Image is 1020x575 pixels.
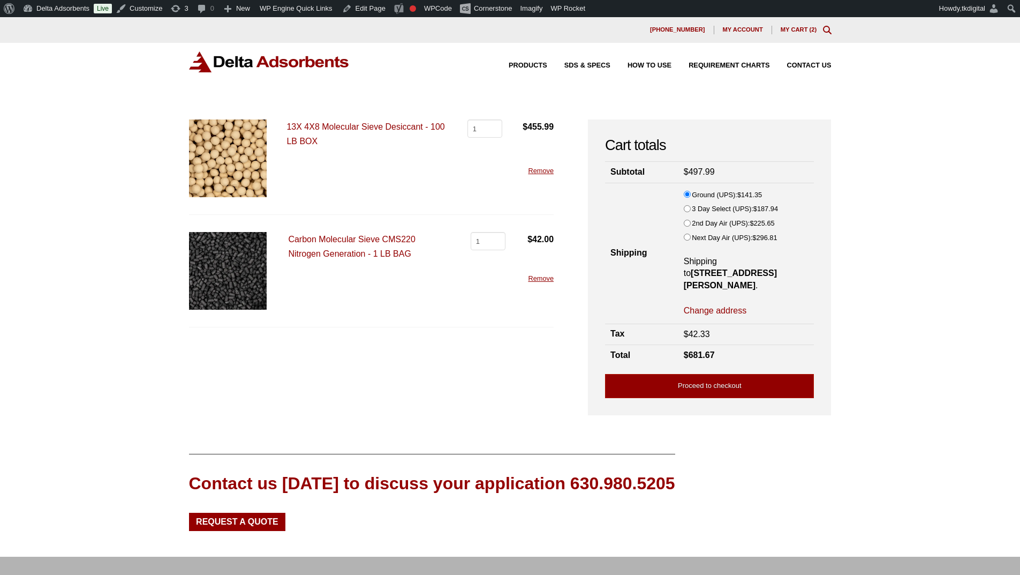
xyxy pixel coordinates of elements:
a: How to Use [610,62,671,69]
span: $ [737,191,741,199]
h2: Cart totals [605,137,814,154]
div: Contact us [DATE] to discuss your application 630.980.5205 [189,472,675,496]
a: Change address [684,305,746,317]
bdi: 187.94 [753,205,778,213]
label: Ground (UPS): [692,189,762,201]
th: Tax [605,324,678,345]
img: Carbon Molecular Sieve [189,232,267,310]
span: $ [753,205,757,213]
th: Shipping [605,183,678,324]
span: Products [509,62,547,69]
span: $ [684,350,689,360]
label: Next Day Air (UPS): [692,232,777,244]
a: Live [94,4,112,13]
span: [PHONE_NUMBER] [650,27,705,33]
span: $ [527,235,532,244]
th: Subtotal [605,162,678,183]
span: How to Use [628,62,671,69]
a: 13X 4X8 Molecular Sieve Desiccant - 100 LB BOX [286,122,444,146]
a: Request a Quote [189,513,286,531]
a: Requirement Charts [671,62,769,69]
bdi: 497.99 [684,167,715,176]
a: Contact Us [770,62,832,69]
div: Focus keyphrase not set [410,5,416,12]
div: Toggle Modal Content [823,26,832,34]
th: Total [605,345,678,365]
label: 2nd Day Air (UPS): [692,218,774,229]
bdi: 225.65 [750,219,774,227]
bdi: 296.81 [752,234,777,242]
img: Delta Adsorbents [189,51,350,72]
span: Requirement Charts [689,62,769,69]
span: $ [523,122,527,131]
span: My account [723,27,763,33]
a: Proceed to checkout [605,374,814,398]
bdi: 455.99 [523,122,554,131]
strong: [STREET_ADDRESS][PERSON_NAME] [684,268,777,289]
span: 2 [811,26,814,33]
span: tkdigital [962,4,985,12]
a: My account [714,26,772,34]
a: SDS & SPECS [547,62,610,69]
img: 13X 4X8 Molecular Sieve Desiccant - 100 LB BOX [189,120,267,197]
a: Products [492,62,547,69]
span: Request a Quote [196,518,278,526]
label: 3 Day Select (UPS): [692,203,778,215]
input: Product quantity [471,232,505,250]
a: Carbon Molecular Sieve CMS220 Nitrogen Generation - 1 LB BAG [288,235,415,258]
p: Shipping to . [684,256,809,292]
span: $ [752,234,756,242]
a: [PHONE_NUMBER] [641,26,714,34]
bdi: 141.35 [737,191,762,199]
span: $ [684,167,689,176]
span: $ [684,330,689,339]
bdi: 42.00 [527,235,554,244]
span: Contact Us [787,62,832,69]
a: Remove this item [528,274,554,282]
span: SDS & SPECS [564,62,610,69]
bdi: 42.33 [684,330,710,339]
bdi: 681.67 [684,350,715,360]
a: Remove this item [528,167,554,175]
span: $ [750,219,753,227]
a: My Cart (2) [781,26,817,33]
input: Product quantity [467,120,502,138]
